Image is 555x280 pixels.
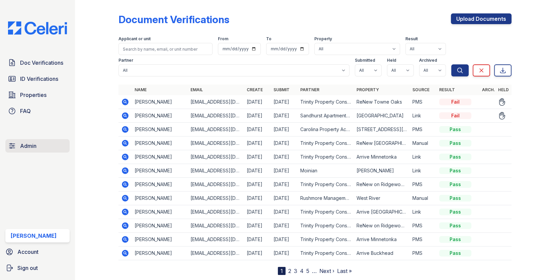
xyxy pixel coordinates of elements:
[294,268,297,274] a: 3
[439,209,471,215] div: Pass
[5,88,70,102] a: Properties
[439,87,455,92] a: Result
[355,58,375,63] label: Submitted
[188,136,244,150] td: [EMAIL_ADDRESS][DOMAIN_NAME]
[188,205,244,219] td: [EMAIL_ADDRESS][DOMAIN_NAME]
[3,261,72,275] button: Sign out
[410,150,437,164] td: Link
[353,205,410,219] td: Arrive [GEOGRAPHIC_DATA]
[188,219,244,233] td: [EMAIL_ADDRESS][DOMAIN_NAME]
[271,109,298,123] td: [DATE]
[244,136,271,150] td: [DATE]
[353,233,410,246] td: Arrive Minnetonka
[188,109,244,123] td: [EMAIL_ADDRESS][DOMAIN_NAME]
[410,205,437,219] td: Link
[244,95,271,109] td: [DATE]
[412,87,429,92] a: Source
[132,178,188,191] td: [PERSON_NAME]
[271,246,298,260] td: [DATE]
[410,191,437,205] td: Manual
[20,75,58,83] span: ID Verifications
[132,95,188,109] td: [PERSON_NAME]
[244,246,271,260] td: [DATE]
[244,123,271,136] td: [DATE]
[353,150,410,164] td: Arrive Minnetonka
[419,58,437,63] label: Archived
[271,164,298,178] td: [DATE]
[188,246,244,260] td: [EMAIL_ADDRESS][DOMAIN_NAME]
[132,109,188,123] td: [PERSON_NAME]
[314,36,332,42] label: Property
[190,87,203,92] a: Email
[188,233,244,246] td: [EMAIL_ADDRESS][DOMAIN_NAME]
[271,205,298,219] td: [DATE]
[118,58,133,63] label: Partner
[353,219,410,233] td: ReNew on Ridgewood Apartments and [GEOGRAPHIC_DATA]
[17,248,38,256] span: Account
[188,95,244,109] td: [EMAIL_ADDRESS][DOMAIN_NAME]
[298,164,354,178] td: Moinian
[244,219,271,233] td: [DATE]
[188,123,244,136] td: [EMAIL_ADDRESS][DOMAIN_NAME]
[306,268,309,274] a: 5
[410,109,437,123] td: Link
[247,87,263,92] a: Create
[410,178,437,191] td: PMS
[271,150,298,164] td: [DATE]
[482,87,495,92] a: Arch.
[410,136,437,150] td: Manual
[439,250,471,257] div: Pass
[244,164,271,178] td: [DATE]
[356,87,379,92] a: Property
[405,36,418,42] label: Result
[135,87,147,92] a: Name
[410,219,437,233] td: PMS
[319,268,334,274] a: Next ›
[439,126,471,133] div: Pass
[353,123,410,136] td: [STREET_ADDRESS][PERSON_NAME]
[5,139,70,153] a: Admin
[439,112,471,119] div: Fail
[298,150,354,164] td: Trinity Property Consultants
[132,136,188,150] td: [PERSON_NAME]
[288,268,291,274] a: 2
[300,268,304,274] a: 4
[439,154,471,160] div: Pass
[298,95,354,109] td: Trinity Property Consultants
[244,109,271,123] td: [DATE]
[132,123,188,136] td: [PERSON_NAME]
[353,246,410,260] td: Arrive Buckhead
[439,140,471,147] div: Pass
[278,267,286,275] div: 1
[410,95,437,109] td: PMS
[5,72,70,86] a: ID Verifications
[439,99,471,105] div: Fail
[298,233,354,246] td: Trinity Property Consultants
[20,59,63,67] span: Doc Verifications
[298,219,354,233] td: Trinity Property Consultants
[132,233,188,246] td: [PERSON_NAME]
[11,232,57,240] div: [PERSON_NAME]
[218,36,228,42] label: From
[410,164,437,178] td: Link
[20,142,36,150] span: Admin
[271,191,298,205] td: [DATE]
[188,150,244,164] td: [EMAIL_ADDRESS][DOMAIN_NAME]
[439,222,471,229] div: Pass
[410,123,437,136] td: PMS
[17,264,38,272] span: Sign out
[273,87,290,92] a: Submit
[271,123,298,136] td: [DATE]
[337,268,352,274] a: Last »
[132,164,188,178] td: [PERSON_NAME]
[298,123,354,136] td: Carolina Property Access
[439,236,471,243] div: Pass
[118,13,229,25] div: Document Verifications
[3,245,72,259] a: Account
[244,178,271,191] td: [DATE]
[451,13,511,24] a: Upload Documents
[188,191,244,205] td: [EMAIL_ADDRESS][DOMAIN_NAME]
[298,109,354,123] td: Sandhurst Apartment Management
[353,136,410,150] td: ReNew [GEOGRAPHIC_DATA]
[353,191,410,205] td: West River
